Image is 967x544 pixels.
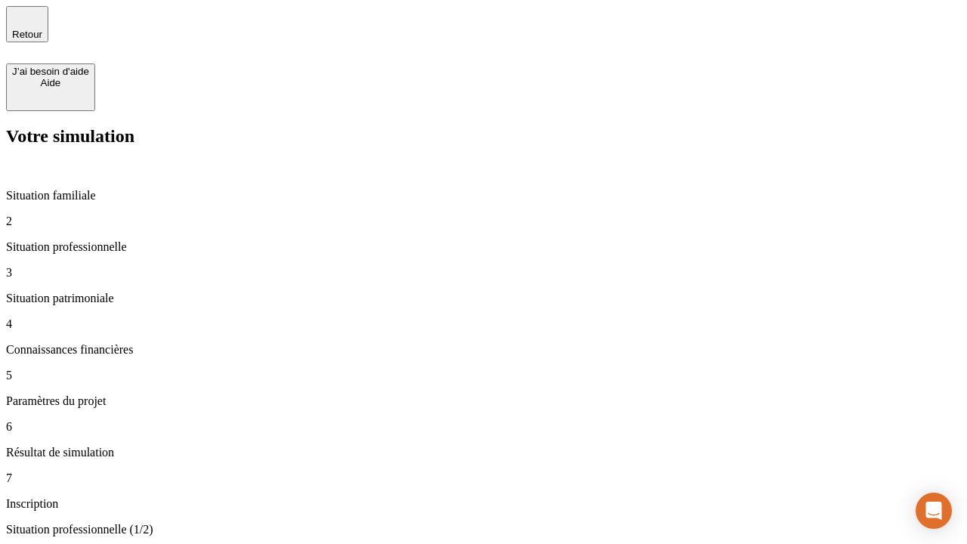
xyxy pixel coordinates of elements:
p: 6 [6,420,961,434]
span: Retour [12,29,42,40]
p: Situation familiale [6,189,961,202]
h2: Votre simulation [6,126,961,147]
p: Situation patrimoniale [6,292,961,305]
p: 2 [6,215,961,228]
p: 5 [6,369,961,382]
p: 4 [6,317,961,331]
button: Retour [6,6,48,42]
p: Situation professionnelle [6,240,961,254]
p: 7 [6,471,961,485]
p: Résultat de simulation [6,446,961,459]
div: Aide [12,77,89,88]
p: 3 [6,266,961,280]
p: Situation professionnelle (1/2) [6,523,961,536]
div: J’ai besoin d'aide [12,66,89,77]
p: Inscription [6,497,961,511]
p: Connaissances financières [6,343,961,357]
p: Paramètres du projet [6,394,961,408]
button: J’ai besoin d'aideAide [6,63,95,111]
div: Open Intercom Messenger [916,493,952,529]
